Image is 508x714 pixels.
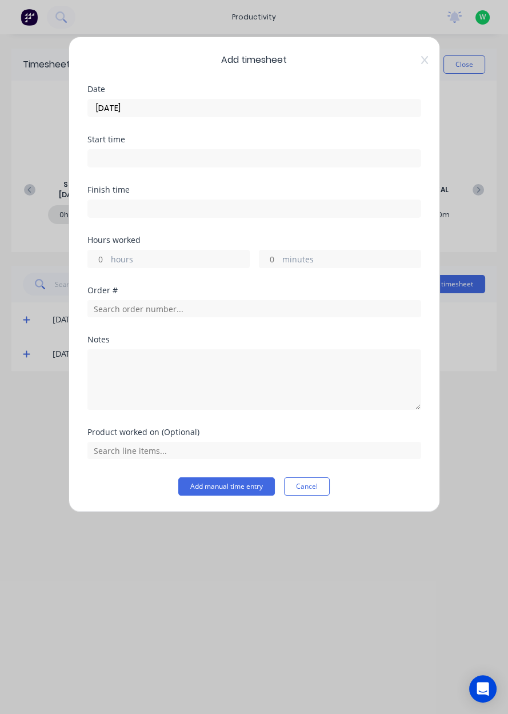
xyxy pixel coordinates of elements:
[282,253,421,268] label: minutes
[111,253,249,268] label: hours
[259,250,279,268] input: 0
[87,135,421,143] div: Start time
[88,250,108,268] input: 0
[87,53,421,67] span: Add timesheet
[87,336,421,344] div: Notes
[87,300,421,317] input: Search order number...
[87,286,421,294] div: Order #
[87,186,421,194] div: Finish time
[469,675,497,703] div: Open Intercom Messenger
[87,442,421,459] input: Search line items...
[87,85,421,93] div: Date
[284,477,330,496] button: Cancel
[87,236,421,244] div: Hours worked
[178,477,275,496] button: Add manual time entry
[87,428,421,436] div: Product worked on (Optional)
